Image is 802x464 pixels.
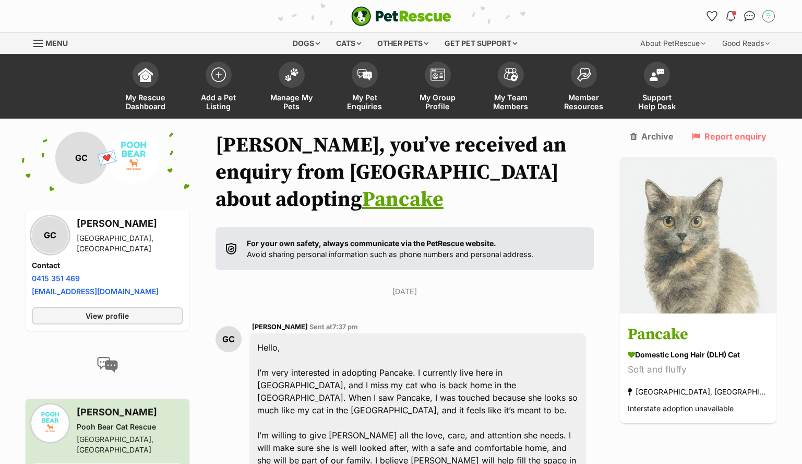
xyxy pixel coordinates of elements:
[620,56,693,119] a: Support Help Desk
[55,132,107,184] div: GC
[560,93,607,111] span: Member Resources
[247,238,534,260] p: Avoid sharing personal information such as phone numbers and personal address.
[329,33,368,54] div: Cats
[109,56,182,119] a: My Rescue Dashboard
[95,147,119,169] span: 💌
[122,93,169,111] span: My Rescue Dashboard
[760,8,777,25] button: My account
[357,69,372,80] img: pet-enquiries-icon-7e3ad2cf08bfb03b45e93fb7055b45f3efa6380592205ae92323e6603595dc1f.svg
[763,11,774,21] img: Bella Z profile pic
[628,323,769,347] h3: Pancake
[32,274,80,283] a: 0415 351 469
[77,405,183,420] h3: [PERSON_NAME]
[284,68,299,82] img: manage-my-pets-icon-02211641906a0b7f246fdf0571729dbe1e7629f14944591b6c1af311fb30b64b.svg
[255,56,328,119] a: Manage My Pets
[107,132,160,184] img: Pooh Bear Cat Rescue profile pic
[430,68,445,81] img: group-profile-icon-3fa3cf56718a62981997c0bc7e787c4b2cf8bcc04b72c1350f741eb67cf2f40e.svg
[547,56,620,119] a: Member Resources
[216,286,594,297] p: [DATE]
[620,316,776,424] a: Pancake Domestic Long Hair (DLH) Cat Soft and fluffy [GEOGRAPHIC_DATA], [GEOGRAPHIC_DATA] Interst...
[33,33,75,52] a: Menu
[138,67,153,82] img: dashboard-icon-eb2f2d2d3e046f16d808141f083e7271f6b2e854fb5c12c21221c1fb7104beca.svg
[285,33,327,54] div: Dogs
[332,323,358,331] span: 7:37 pm
[86,310,129,321] span: View profile
[216,326,242,352] div: GC
[32,307,183,324] a: View profile
[97,357,118,373] img: conversation-icon-4a6f8262b818ee0b60e3300018af0b2d0b884aa5de6e9bcb8d3d4eeb1a70a7c4.svg
[628,404,734,413] span: Interstate adoption unavailable
[628,363,769,377] div: Soft and fluffy
[633,93,680,111] span: Support Help Desk
[437,33,524,54] div: Get pet support
[401,56,474,119] a: My Group Profile
[268,93,315,111] span: Manage My Pets
[487,93,534,111] span: My Team Members
[216,132,594,213] h1: [PERSON_NAME], you’ve received an enquiry from [GEOGRAPHIC_DATA] about adopting
[328,56,401,119] a: My Pet Enquiries
[77,216,183,231] h3: [PERSON_NAME]
[45,39,68,48] span: Menu
[704,8,777,25] ul: Account quick links
[77,422,183,432] div: Pooh Bear Cat Rescue
[704,8,721,25] a: Favourites
[620,157,776,314] img: Pancake
[211,67,226,82] img: add-pet-listing-icon-0afa8454b4691262ce3f59096e99ab1cd57d4a30225e0717b998d2c9b9846f56.svg
[744,11,755,21] img: chat-41dd97257d64d25036548639549fe6c8038ab92f7586957e7f3b1b290dea8141.svg
[182,56,255,119] a: Add a Pet Listing
[650,68,664,81] img: help-desk-icon-fdf02630f3aa405de69fd3d07c3f3aa587a6932b1a1747fa1d2bba05be0121f9.svg
[628,350,769,361] div: Domestic Long Hair (DLH) Cat
[474,56,547,119] a: My Team Members
[252,323,308,331] span: [PERSON_NAME]
[414,93,461,111] span: My Group Profile
[504,68,518,82] img: team-members-icon-5396bd8760b3fe7c0b43da4ab00e1e3bb1a5d9ba89233759b79545d2d3fc5d0d.svg
[633,33,713,54] div: About PetRescue
[692,132,767,141] a: Report enquiry
[32,217,68,253] div: GC
[195,93,242,111] span: Add a Pet Listing
[32,260,183,271] h4: Contact
[77,233,183,254] div: [GEOGRAPHIC_DATA], [GEOGRAPHIC_DATA]
[309,323,358,331] span: Sent at
[247,239,496,248] strong: For your own safety, always communicate via the PetRescue website.
[723,8,739,25] button: Notifications
[628,385,769,399] div: [GEOGRAPHIC_DATA], [GEOGRAPHIC_DATA]
[715,33,777,54] div: Good Reads
[362,187,444,213] a: Pancake
[741,8,758,25] a: Conversations
[577,67,591,82] img: member-resources-icon-8e73f808a243e03378d46382f2149f9095a855e16c252ad45f914b54edf8863c.svg
[351,6,451,26] a: PetRescue
[370,33,436,54] div: Other pets
[32,287,159,296] a: [EMAIL_ADDRESS][DOMAIN_NAME]
[351,6,451,26] img: logo-e224e6f780fb5917bec1dbf3a21bbac754714ae5b6737aabdf751b685950b380.svg
[341,93,388,111] span: My Pet Enquiries
[77,434,183,455] div: [GEOGRAPHIC_DATA], [GEOGRAPHIC_DATA]
[32,405,68,442] img: Pooh Bear Cat Rescue profile pic
[726,11,735,21] img: notifications-46538b983faf8c2785f20acdc204bb7945ddae34d4c08c2a6579f10ce5e182be.svg
[630,132,674,141] a: Archive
